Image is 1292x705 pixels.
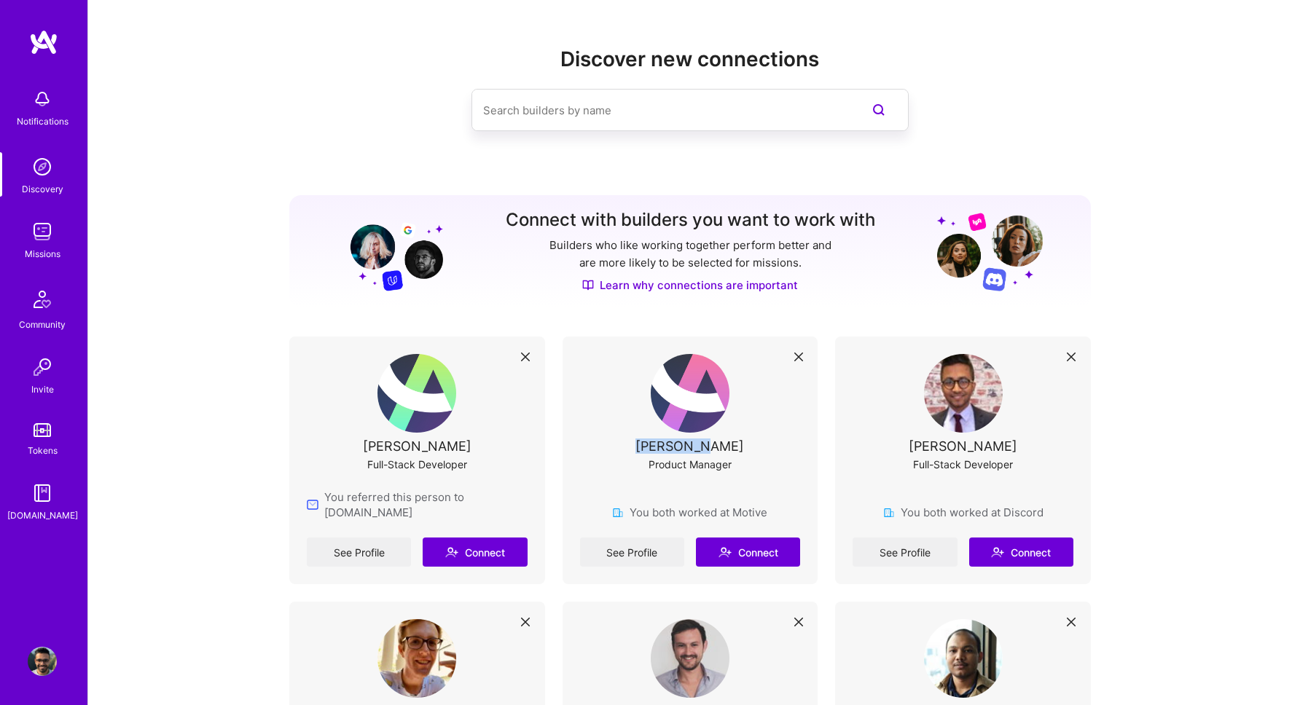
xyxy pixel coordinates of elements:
[612,507,624,519] img: company icon
[367,457,467,472] div: Full-Stack Developer
[337,211,443,291] img: Grow your network
[28,84,57,114] img: bell
[649,457,732,472] div: Product Manager
[28,352,57,382] img: Invite
[1067,352,1076,361] i: icon Close
[28,217,57,246] img: teamwork
[719,546,732,559] i: icon Connect
[19,317,66,332] div: Community
[937,212,1043,291] img: Grow your network
[377,619,456,698] img: User Avatar
[612,505,767,520] div: You both worked at Motive
[363,438,471,454] div: [PERSON_NAME]
[909,438,1017,454] div: [PERSON_NAME]
[28,443,58,458] div: Tokens
[924,354,1003,433] img: User Avatar
[29,29,58,55] img: logo
[34,423,51,437] img: tokens
[582,277,798,293] a: Learn why connections are important
[870,101,888,119] i: icon SearchPurple
[28,478,57,508] img: guide book
[7,508,78,523] div: [DOMAIN_NAME]
[651,619,729,698] img: User Avatar
[521,618,530,626] i: icon Close
[635,438,744,454] div: [PERSON_NAME]
[289,47,1091,71] h2: Discover new connections
[969,537,1073,567] button: Connect
[17,114,68,129] div: Notifications
[22,181,63,197] div: Discovery
[28,647,57,676] img: User Avatar
[794,352,803,361] i: icon Close
[25,282,60,317] img: Community
[506,210,875,231] h3: Connect with builders you want to work with
[913,457,1013,472] div: Full-Stack Developer
[696,537,800,567] button: Connect
[521,352,530,361] i: icon Close
[28,152,57,181] img: discovery
[547,237,834,272] p: Builders who like working together perform better and are more likely to be selected for missions.
[377,354,456,433] img: User Avatar
[924,619,1003,698] img: User Avatar
[423,537,527,567] button: Connect
[991,546,1004,559] i: icon Connect
[582,279,594,291] img: Discover
[883,507,895,519] img: company icon
[794,618,803,626] i: icon Close
[1067,618,1076,626] i: icon Close
[651,354,729,433] img: User Avatar
[24,647,60,676] a: User Avatar
[307,489,528,520] div: You referred this person to [DOMAIN_NAME]
[25,246,60,261] div: Missions
[883,505,1044,520] div: You both worked at Discord
[31,382,54,397] div: Invite
[307,499,318,511] img: referral icon
[483,92,839,129] input: Search builders by name
[580,537,684,567] a: See Profile
[853,537,957,567] a: See Profile
[445,546,458,559] i: icon Connect
[307,537,411,567] a: See Profile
